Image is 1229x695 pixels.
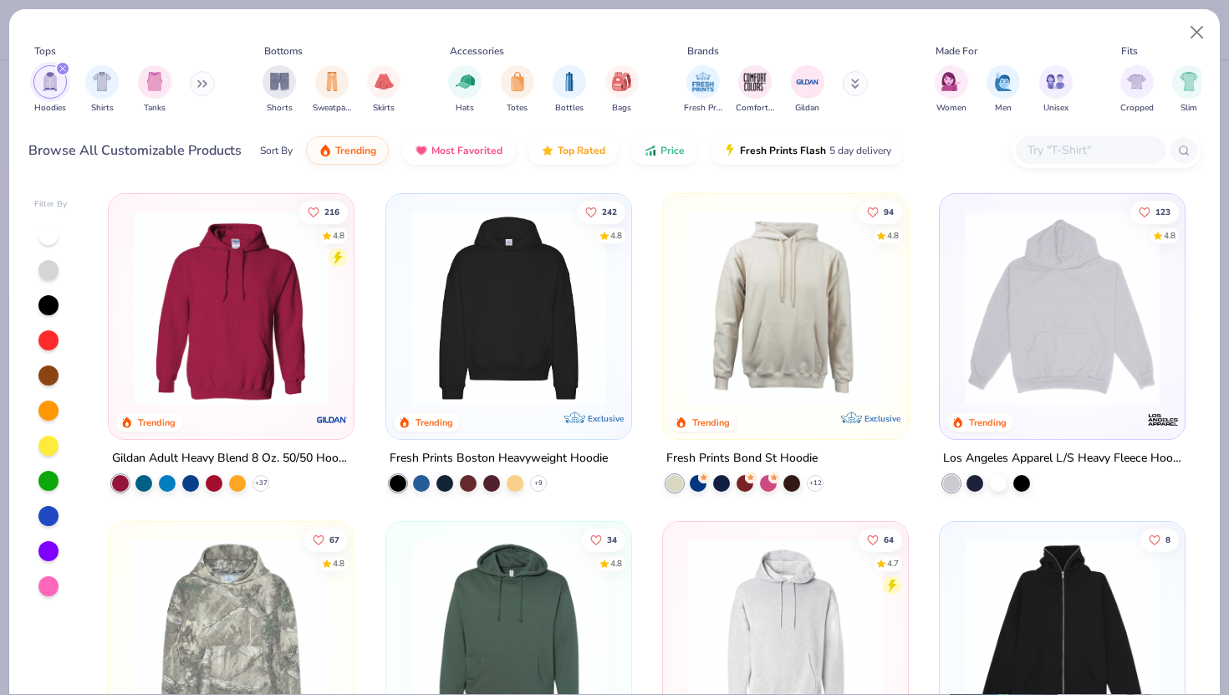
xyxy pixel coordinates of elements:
span: Exclusive [588,413,624,424]
span: 64 [884,536,894,544]
span: Unisex [1043,102,1068,115]
img: TopRated.gif [541,144,554,157]
button: filter button [1120,65,1154,115]
div: filter for Skirts [367,65,400,115]
span: Shirts [91,102,114,115]
button: filter button [448,65,482,115]
span: 34 [606,536,616,544]
img: 8f478216-4029-45fd-9955-0c7f7b28c4ae [680,211,891,406]
div: filter for Sweatpants [313,65,351,115]
span: 242 [601,207,616,216]
div: 4.8 [333,229,344,242]
div: Fresh Prints Bond St Hoodie [666,448,818,469]
img: trending.gif [319,144,332,157]
img: Skirts Image [375,72,394,91]
button: Close [1181,17,1213,49]
div: Made For [936,43,977,59]
div: filter for Shirts [85,65,119,115]
img: Bottles Image [560,72,579,91]
img: Shorts Image [270,72,289,91]
img: Tanks Image [145,72,164,91]
div: Bottoms [264,43,303,59]
div: Fits [1121,43,1138,59]
img: Men Image [994,72,1012,91]
img: Cropped Image [1127,72,1146,91]
span: Hats [456,102,474,115]
img: Hats Image [456,72,475,91]
div: 4.7 [887,558,899,570]
button: Top Rated [528,136,618,165]
div: 4.8 [887,229,899,242]
span: + 37 [255,478,268,488]
button: filter button [736,65,774,115]
img: flash.gif [723,144,737,157]
button: filter button [605,65,639,115]
button: Like [859,200,902,223]
div: Browse All Customizable Products [28,141,242,161]
span: Top Rated [558,144,605,157]
button: filter button [33,65,67,115]
button: filter button [85,65,119,115]
div: filter for Hoodies [33,65,67,115]
button: filter button [501,65,534,115]
button: filter button [553,65,586,115]
span: 67 [329,536,339,544]
input: Try "T-Shirt" [1026,141,1155,160]
button: filter button [367,65,400,115]
span: Bottles [555,102,584,115]
button: Fresh Prints Flash5 day delivery [711,136,904,165]
div: Gildan Adult Heavy Blend 8 Oz. 50/50 Hooded Sweatshirt [112,448,350,469]
span: 94 [884,207,894,216]
div: Los Angeles Apparel L/S Heavy Fleece Hoodie Po 14 Oz [943,448,1181,469]
img: Sweatpants Image [323,72,341,91]
button: filter button [313,65,351,115]
span: + 12 [808,478,821,488]
button: Most Favorited [402,136,515,165]
img: Totes Image [508,72,527,91]
img: 63b870ee-6a57-4fc0-b23b-59fb9c7ebbe7 [891,211,1103,406]
span: Trending [335,144,376,157]
div: filter for Gildan [791,65,824,115]
button: filter button [987,65,1020,115]
img: Hoodies Image [41,72,59,91]
button: Like [859,529,902,552]
div: filter for Bags [605,65,639,115]
img: Los Angeles Apparel logo [1146,403,1180,437]
span: Slim [1181,102,1197,115]
button: filter button [684,65,722,115]
div: 4.8 [333,558,344,570]
button: filter button [1039,65,1073,115]
div: Accessories [450,43,504,59]
div: filter for Hats [448,65,482,115]
span: Most Favorited [431,144,502,157]
button: filter button [1172,65,1206,115]
div: filter for Fresh Prints [684,65,722,115]
div: filter for Bottles [553,65,586,115]
span: Comfort Colors [736,102,774,115]
span: Skirts [373,102,395,115]
div: 4.8 [1164,229,1175,242]
span: + 9 [534,478,543,488]
div: 4.8 [609,558,621,570]
button: Like [581,529,625,552]
button: Like [304,529,348,552]
span: 8 [1165,536,1170,544]
img: 91acfc32-fd48-4d6b-bdad-a4c1a30ac3fc [403,211,614,406]
img: 6531d6c5-84f2-4e2d-81e4-76e2114e47c4 [956,211,1168,406]
span: Women [936,102,966,115]
img: Shirts Image [93,72,112,91]
button: Like [1140,529,1179,552]
span: 5 day delivery [829,141,891,161]
button: Like [1130,200,1179,223]
div: filter for Tanks [138,65,171,115]
span: Sweatpants [313,102,351,115]
button: filter button [263,65,296,115]
div: Brands [687,43,719,59]
span: Men [995,102,1012,115]
button: Price [631,136,697,165]
div: filter for Totes [501,65,534,115]
div: filter for Comfort Colors [736,65,774,115]
div: Filter By [34,198,68,211]
span: Price [660,144,685,157]
img: Comfort Colors Image [742,69,767,95]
